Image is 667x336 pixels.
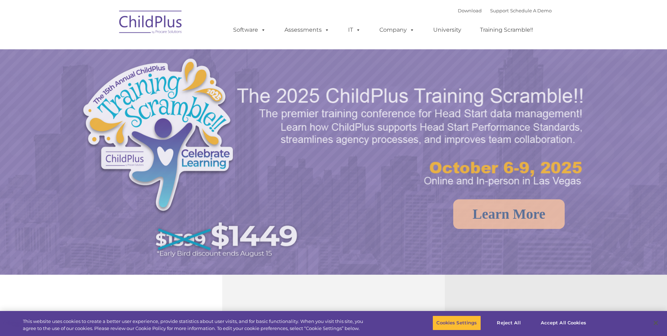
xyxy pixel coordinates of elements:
[458,8,482,13] a: Download
[432,316,481,330] button: Cookies Settings
[510,8,552,13] a: Schedule A Demo
[537,316,590,330] button: Accept All Cookies
[23,318,367,332] div: This website uses cookies to create a better user experience, provide statistics about user visit...
[341,23,368,37] a: IT
[487,316,531,330] button: Reject All
[473,23,540,37] a: Training Scramble!!
[458,8,552,13] font: |
[453,199,565,229] a: Learn More
[116,6,186,41] img: ChildPlus by Procare Solutions
[277,23,336,37] a: Assessments
[372,23,422,37] a: Company
[648,315,663,331] button: Close
[490,8,509,13] a: Support
[426,23,468,37] a: University
[226,23,273,37] a: Software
